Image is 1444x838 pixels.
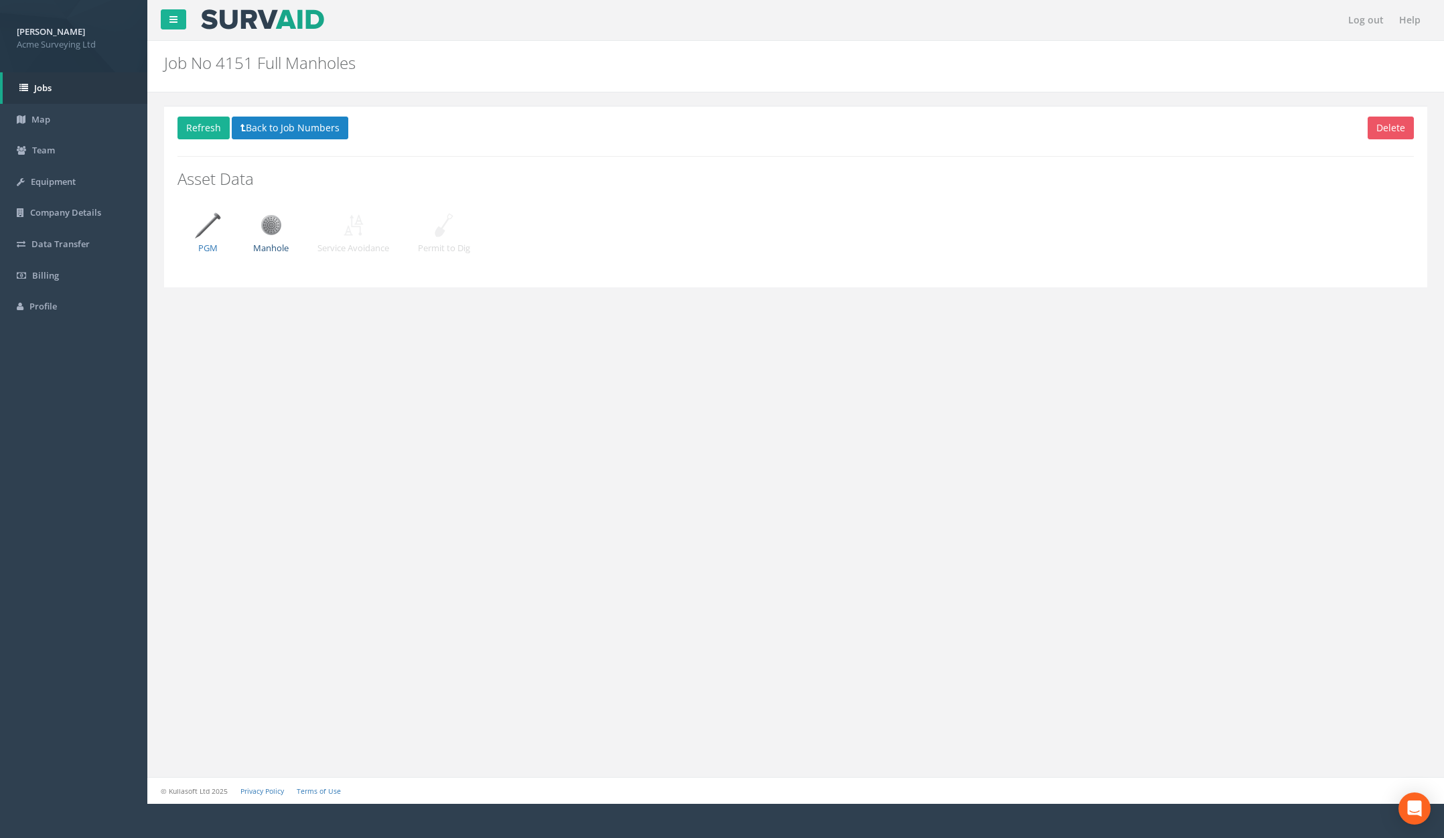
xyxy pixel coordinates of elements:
[29,300,57,312] span: Profile
[427,208,461,242] img: job_detail_permit_to_dig.png
[191,218,224,254] a: PGM
[317,242,389,255] p: Service Avoidance
[31,113,50,125] span: Map
[164,54,1214,72] h2: Job No 4151 Full Manholes
[161,786,228,796] small: © Kullasoft Ltd 2025
[253,242,289,255] p: Manhole
[31,238,90,250] span: Data Transfer
[34,82,52,94] span: Jobs
[177,170,1414,188] h2: Asset Data
[31,176,76,188] span: Equipment
[191,208,224,242] img: job_detail_pgm.png
[32,269,59,281] span: Billing
[1398,792,1431,825] div: Open Intercom Messenger
[253,218,289,254] a: Manhole
[3,72,147,104] a: Jobs
[232,117,348,139] button: Back to Job Numbers
[17,38,131,51] span: Acme Surveying Ltd
[418,242,470,255] p: Permit to Dig
[337,208,370,242] img: job_detail_service_avoidance.png
[297,786,341,796] a: Terms of Use
[17,22,131,50] a: [PERSON_NAME] Acme Surveying Ltd
[240,786,284,796] a: Privacy Policy
[32,144,55,156] span: Team
[177,117,230,139] button: Refresh
[30,206,101,218] span: Company Details
[191,242,224,255] p: PGM
[17,25,85,38] strong: [PERSON_NAME]
[1368,117,1414,139] button: Delete
[255,208,288,242] img: job_detail_manhole.png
